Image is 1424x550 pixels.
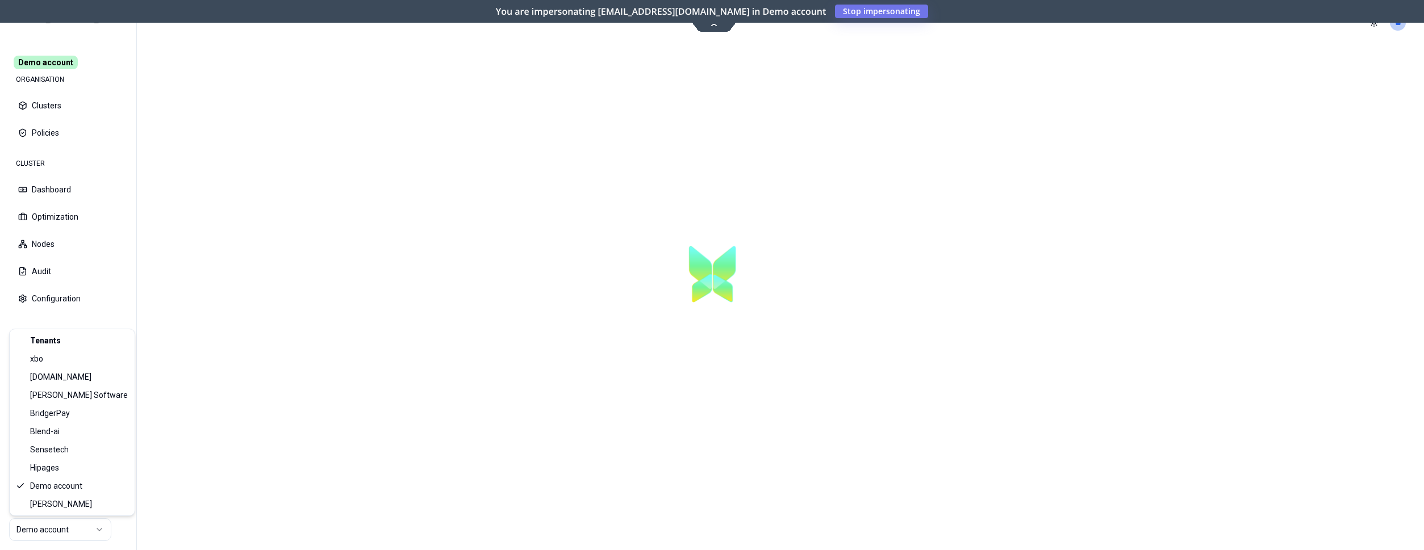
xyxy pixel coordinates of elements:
span: BridgerPay [30,408,70,419]
span: [PERSON_NAME] Software [30,389,128,401]
span: Sensetech [30,444,69,455]
span: [PERSON_NAME] [30,498,92,510]
span: [DOMAIN_NAME] [30,371,91,383]
span: Hipages [30,462,59,473]
span: Demo account [30,480,82,492]
div: Tenants [12,331,132,350]
span: Blend-ai [30,426,60,437]
span: xbo [30,353,43,364]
